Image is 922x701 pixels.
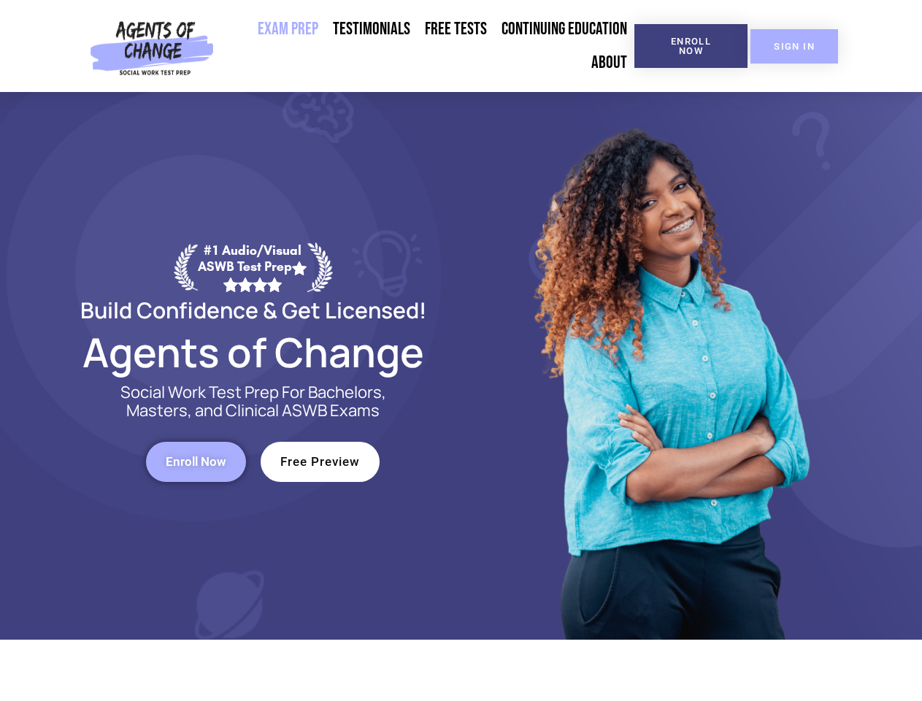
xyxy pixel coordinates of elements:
[750,29,838,64] a: SIGN IN
[45,335,461,369] h2: Agents of Change
[280,456,360,468] span: Free Preview
[523,92,815,640] img: Website Image 1 (1)
[326,12,418,46] a: Testimonials
[261,442,380,482] a: Free Preview
[45,299,461,321] h2: Build Confidence & Get Licensed!
[250,12,326,46] a: Exam Prep
[146,442,246,482] a: Enroll Now
[494,12,634,46] a: Continuing Education
[104,383,403,420] p: Social Work Test Prep For Bachelors, Masters, and Clinical ASWB Exams
[658,37,724,55] span: Enroll Now
[220,12,634,80] nav: Menu
[774,42,815,51] span: SIGN IN
[198,242,307,291] div: #1 Audio/Visual ASWB Test Prep
[418,12,494,46] a: Free Tests
[634,24,748,68] a: Enroll Now
[584,46,634,80] a: About
[166,456,226,468] span: Enroll Now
